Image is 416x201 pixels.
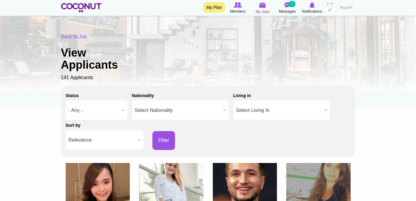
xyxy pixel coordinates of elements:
[135,101,221,120] span: Select Nationality
[66,122,81,128] label: Sort by
[66,92,79,99] label: Status
[259,2,266,8] img: My Jobs
[337,2,355,14] a: العربية
[250,2,275,15] a: My Jobs My Jobs
[61,34,87,39] a: Back to Job
[230,8,245,15] span: Members
[203,2,225,13] a: My Plan
[284,2,291,8] img: Messages
[256,9,269,15] span: My Jobs
[275,2,300,15] a: Messages Messages 7
[234,2,242,8] img: Browse Members
[236,101,322,120] span: Select Living In
[279,8,296,15] span: Messages
[152,131,175,150] button: Filter
[68,101,119,120] span: - Any -
[302,8,322,15] span: Notifications
[61,3,102,12] img: Home
[309,2,315,8] img: Notifications
[233,92,251,99] label: Living in
[61,47,138,71] h1: View Applicants
[132,92,154,99] label: Nationality
[300,2,325,15] a: Notifications Notifications
[288,1,295,7] small: 7
[68,130,135,150] span: Relevance
[226,2,250,15] a: Browse Members Members
[61,33,355,81] div: 141 Applicants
